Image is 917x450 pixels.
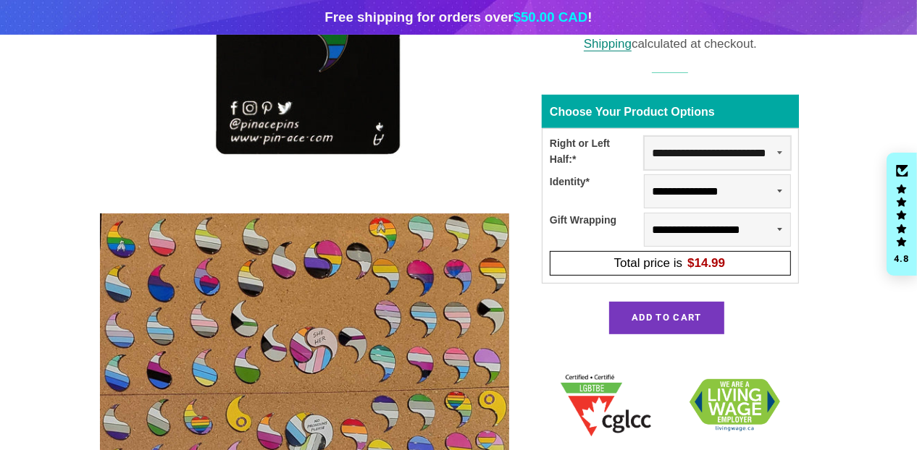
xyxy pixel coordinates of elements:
select: Gift Wrapping [644,213,791,247]
div: Total price is$14.99 [555,254,786,273]
span: $ [687,256,725,270]
div: Identity [550,174,644,208]
div: Free shipping for orders over ! [324,7,592,27]
div: calculated at checkout. [542,35,799,54]
img: 1705457225.png [561,375,651,436]
img: 1706832627.png [690,379,780,432]
select: Identity [644,174,791,208]
div: Choose Your Product Options [542,95,799,128]
a: Shipping [584,37,632,51]
span: 14.99 [695,256,726,270]
span: Add to Cart [632,312,701,323]
div: Right or Left Half: [550,136,644,170]
div: Click to open Judge.me floating reviews tab [887,153,917,276]
div: 4.8 [893,254,910,263]
button: Add to Cart [609,302,724,334]
span: $50.00 CAD [514,9,588,25]
select: Right or Left Half: [644,136,791,170]
div: Gift Wrapping [550,213,644,247]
